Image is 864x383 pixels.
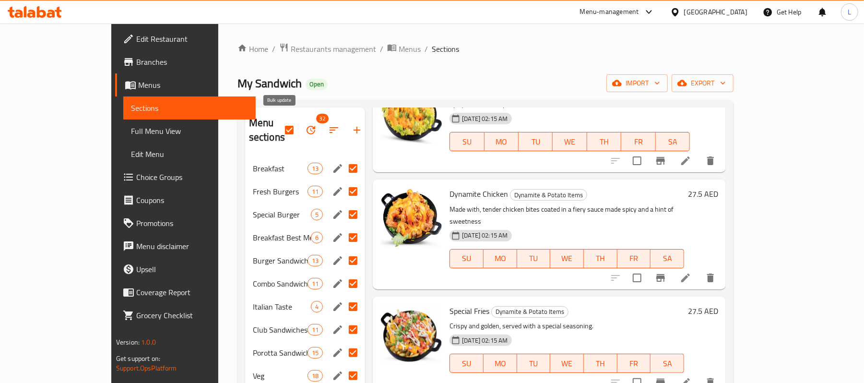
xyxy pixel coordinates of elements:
a: Edit menu item [680,272,691,284]
span: Dynamite & Potato Items [510,190,587,201]
button: SU [450,354,484,373]
button: edit [331,346,345,360]
a: Edit menu item [680,155,691,167]
div: Italian Taste4edit [245,295,366,318]
span: FR [625,135,651,149]
button: TU [519,132,553,151]
span: SA [654,251,680,265]
span: TH [591,135,617,149]
div: items [308,278,323,289]
span: Special Fries [450,304,489,318]
button: edit [331,207,345,222]
span: WE [554,357,580,371]
h6: 27.5 AED [688,187,718,201]
span: 13 [308,164,322,173]
a: Full Menu View [123,120,256,143]
a: Upsell [115,258,256,281]
div: Club Sandwiches [253,324,308,335]
button: WE [550,249,584,268]
span: Promotions [136,217,248,229]
button: TU [517,249,551,268]
span: Menus [399,43,421,55]
div: Fresh Burgers11edit [245,180,366,203]
button: Branch-specific-item [649,266,672,289]
span: [DATE] 02:15 AM [458,231,511,240]
div: Breakfast Best Meal6edit [245,226,366,249]
span: Sections [432,43,459,55]
span: My Sandwich [237,72,302,94]
button: SU [450,132,484,151]
nav: breadcrumb [237,43,734,55]
span: Full Menu View [131,125,248,137]
span: Select to update [627,151,647,171]
div: items [311,301,323,312]
span: Menu disclaimer [136,240,248,252]
a: Menu disclaimer [115,235,256,258]
span: Coverage Report [136,287,248,298]
button: FR [617,249,651,268]
span: Breakfast [253,163,308,174]
div: Breakfast13edit [245,157,366,180]
button: edit [331,323,345,337]
span: Sections [131,102,248,114]
a: Support.OpsPlatform [116,362,177,374]
span: Dynamite & Potato Items [492,306,568,317]
span: Dynamite Chicken [450,187,508,201]
a: Edit Restaurant [115,27,256,50]
button: TU [517,354,551,373]
div: items [308,324,323,335]
span: MO [487,251,513,265]
div: items [308,370,323,382]
a: Sections [123,96,256,120]
span: Open [306,80,328,88]
a: Menus [387,43,421,55]
div: Open [306,79,328,90]
span: export [679,77,726,89]
span: 15 [308,348,322,358]
span: 1.0.0 [141,336,156,348]
div: Burger Sandwich [253,255,308,266]
button: MO [485,132,519,151]
li: / [425,43,428,55]
span: WE [554,251,580,265]
span: WE [556,135,583,149]
span: Edit Restaurant [136,33,248,45]
span: Select to update [627,268,647,288]
div: Special Burger5edit [245,203,366,226]
div: Club Sandwiches11edit [245,318,366,341]
span: TH [588,357,614,371]
a: Restaurants management [279,43,376,55]
span: Combo Sandwiches [253,278,308,289]
p: Crispy and golden, served with a special seasoning. [450,320,684,332]
span: 11 [308,325,322,335]
span: L [848,7,851,17]
li: / [272,43,275,55]
button: edit [331,276,345,291]
button: export [672,74,734,92]
span: SA [660,135,686,149]
span: MO [487,357,513,371]
a: Grocery Checklist [115,304,256,327]
li: / [380,43,383,55]
button: edit [331,299,345,314]
span: 18 [308,371,322,381]
img: Dynamite Prawns [380,83,442,144]
div: Dynamite & Potato Items [491,306,568,318]
h6: 27.5 AED [688,304,718,318]
div: Fresh Burgers [253,186,308,197]
span: TU [522,135,549,149]
p: Made with, tender chicken bites coated in a fiery sauce made spicy and a hint of sweetness [450,203,684,227]
span: Select all sections [279,120,299,140]
button: edit [331,161,345,176]
button: WE [553,132,587,151]
button: SU [450,249,484,268]
span: import [614,77,660,89]
div: Combo Sandwiches11edit [245,272,366,295]
span: 13 [308,256,322,265]
span: Version: [116,336,140,348]
button: delete [699,149,722,172]
img: Dynamite Chicken [380,187,442,249]
button: SA [651,354,684,373]
div: Porotta Sandwich15edit [245,341,366,364]
button: edit [331,230,345,245]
